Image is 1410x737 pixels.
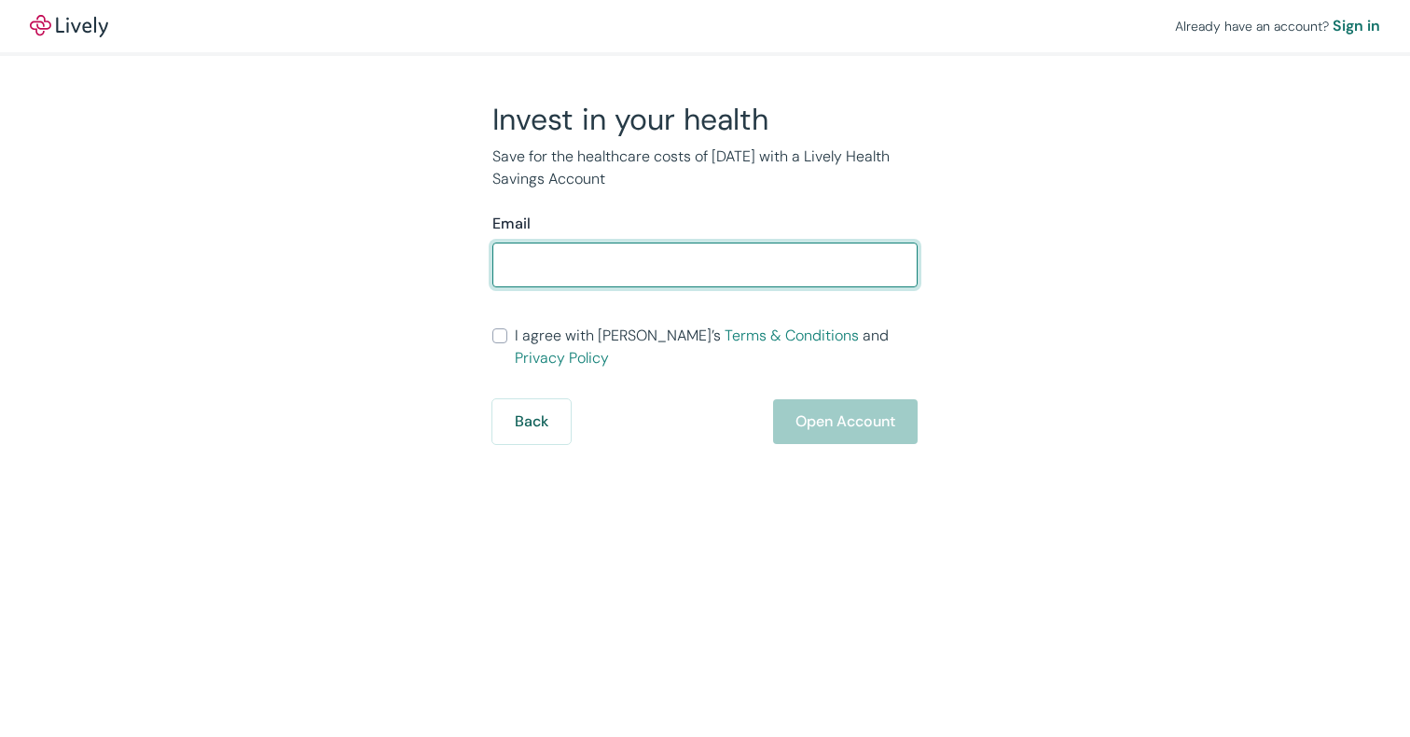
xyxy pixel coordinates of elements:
[492,399,571,444] button: Back
[492,213,531,235] label: Email
[492,146,918,190] p: Save for the healthcare costs of [DATE] with a Lively Health Savings Account
[1333,15,1380,37] a: Sign in
[515,348,609,368] a: Privacy Policy
[30,15,108,37] a: LivelyLively
[725,326,859,345] a: Terms & Conditions
[492,101,918,138] h2: Invest in your health
[30,15,108,37] img: Lively
[1175,15,1380,37] div: Already have an account?
[515,325,918,369] span: I agree with [PERSON_NAME]’s and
